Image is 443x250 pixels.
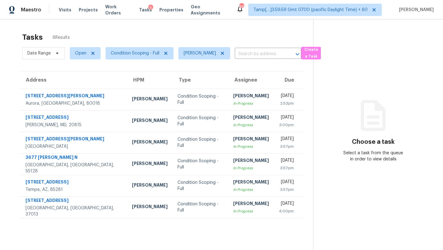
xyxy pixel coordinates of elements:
div: [PERSON_NAME] [233,179,269,187]
span: Visits [59,7,71,13]
div: In Progress [233,122,269,128]
div: 668 [239,4,244,10]
th: Assignee [228,71,274,89]
button: Create a Task [301,47,321,59]
div: [GEOGRAPHIC_DATA], [GEOGRAPHIC_DATA], 37013 [26,205,122,217]
span: Tasks [139,8,152,12]
div: In Progress [233,208,269,214]
span: [PERSON_NAME] [184,50,216,56]
div: 3:57pm [279,165,294,171]
div: [PERSON_NAME] [132,160,168,168]
span: [PERSON_NAME] [397,7,434,13]
div: [DATE] [279,136,294,143]
h2: Tasks [22,34,43,40]
div: 2:53pm [279,100,294,107]
div: [STREET_ADDRESS][PERSON_NAME] [26,136,122,143]
div: [PERSON_NAME] [132,96,168,103]
span: Maestro [21,7,41,13]
span: Projects [79,7,98,13]
th: Address [20,71,127,89]
span: Open [75,50,86,56]
div: 3:57pm [279,187,294,193]
div: In Progress [233,100,269,107]
div: Condition Scoping - Full [178,201,223,213]
div: Condition Scoping - Full [178,115,223,127]
div: 3:00pm [279,122,294,128]
div: [PERSON_NAME] [233,200,269,208]
span: Properties [159,7,183,13]
div: Condition Scoping - Full [178,136,223,149]
span: Tamp[…]3:59:59 Gmt 0700 (pacific Daylight Time) + 60 [253,7,368,13]
div: [PERSON_NAME] [132,117,168,125]
div: [DATE] [279,93,294,100]
div: [PERSON_NAME] [233,136,269,143]
div: [PERSON_NAME] [132,204,168,211]
div: [GEOGRAPHIC_DATA], [GEOGRAPHIC_DATA], 55128 [26,162,122,174]
div: Select a task from the queue in order to view details [343,150,403,162]
div: 6 [148,5,153,11]
div: [DATE] [279,179,294,187]
div: 3677 [PERSON_NAME] N [26,154,122,162]
div: [PERSON_NAME] [233,114,269,122]
div: 4:00pm [279,208,294,214]
div: [STREET_ADDRESS] [26,114,122,122]
h3: Choose a task [352,139,395,145]
div: [STREET_ADDRESS] [26,179,122,187]
div: In Progress [233,165,269,171]
span: Create a Task [304,46,318,60]
span: Geo Assignments [191,4,229,16]
div: [GEOGRAPHIC_DATA] [26,143,122,150]
div: In Progress [233,143,269,150]
div: 3:57pm [279,143,294,150]
div: Condition Scoping - Full [178,93,223,106]
th: HPM [127,71,173,89]
div: [PERSON_NAME] [233,157,269,165]
div: [PERSON_NAME], MD, 20815 [26,122,122,128]
th: Due [274,71,303,89]
div: [PERSON_NAME] [132,182,168,190]
div: [DATE] [279,200,294,208]
div: [PERSON_NAME] [233,93,269,100]
span: Condition Scoping - Full [111,50,159,56]
div: Condition Scoping - Full [178,158,223,170]
button: Open [293,50,302,58]
div: [DATE] [279,114,294,122]
th: Type [173,71,228,89]
div: [STREET_ADDRESS][PERSON_NAME] [26,93,122,100]
div: [DATE] [279,157,294,165]
span: Date Range [27,50,51,56]
div: [PERSON_NAME] [132,139,168,147]
span: Work Orders [105,4,132,16]
div: Aurora, [GEOGRAPHIC_DATA], 80018 [26,100,122,107]
div: In Progress [233,187,269,193]
div: Tempe, AZ, 85281 [26,187,122,193]
input: Search by address [235,49,284,59]
span: 6 Results [53,34,70,41]
div: [STREET_ADDRESS] [26,197,122,205]
div: Condition Scoping - Full [178,179,223,192]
